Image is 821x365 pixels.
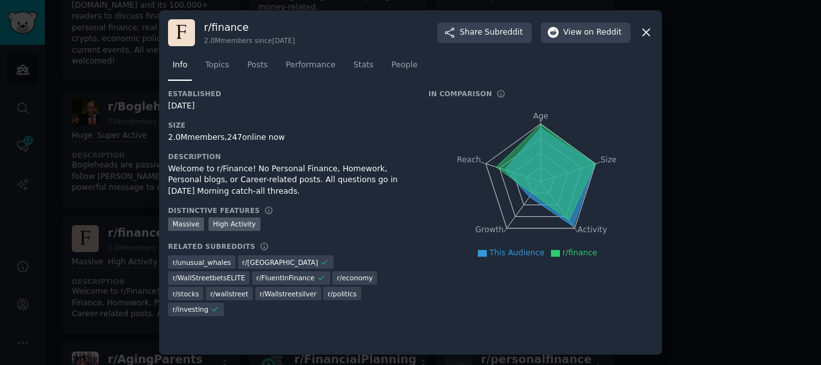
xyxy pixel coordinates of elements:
[578,225,607,234] tspan: Activity
[563,248,597,257] span: r/finance
[173,258,231,267] span: r/ unusual_whales
[168,19,195,46] img: finance
[242,258,318,267] span: r/ [GEOGRAPHIC_DATA]
[584,27,622,38] span: on Reddit
[204,21,295,34] h3: r/ finance
[533,112,548,121] tspan: Age
[204,36,295,45] div: 2.0M members since [DATE]
[247,60,267,71] span: Posts
[205,60,229,71] span: Topics
[242,55,272,81] a: Posts
[475,225,504,234] tspan: Growth
[173,60,187,71] span: Info
[460,27,523,38] span: Share
[328,289,357,298] span: r/ politics
[353,60,373,71] span: Stats
[281,55,340,81] a: Performance
[563,27,622,38] span: View
[173,305,208,314] span: r/ investing
[489,248,545,257] span: This Audience
[260,289,317,298] span: r/ Wallstreetsilver
[173,273,245,282] span: r/ WallStreetbetsELITE
[168,242,255,251] h3: Related Subreddits
[168,164,410,198] div: Welcome to r/Finance! No Personal Finance, Homework, Personal blogs, or Career-related posts. All...
[208,217,260,231] div: High Activity
[168,206,260,215] h3: Distinctive Features
[457,155,481,164] tspan: Reach
[168,101,410,112] div: [DATE]
[391,60,418,71] span: People
[168,152,410,161] h3: Description
[600,155,616,164] tspan: Size
[201,55,233,81] a: Topics
[257,273,315,282] span: r/ FluentInFinance
[285,60,335,71] span: Performance
[168,55,192,81] a: Info
[168,89,410,98] h3: Established
[173,289,199,298] span: r/ stocks
[337,273,373,282] span: r/ economy
[168,121,410,130] h3: Size
[541,22,631,43] button: Viewon Reddit
[387,55,422,81] a: People
[210,289,248,298] span: r/ wallstreet
[349,55,378,81] a: Stats
[485,27,523,38] span: Subreddit
[168,217,204,231] div: Massive
[168,132,410,144] div: 2.0M members, 247 online now
[428,89,492,98] h3: In Comparison
[437,22,532,43] button: ShareSubreddit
